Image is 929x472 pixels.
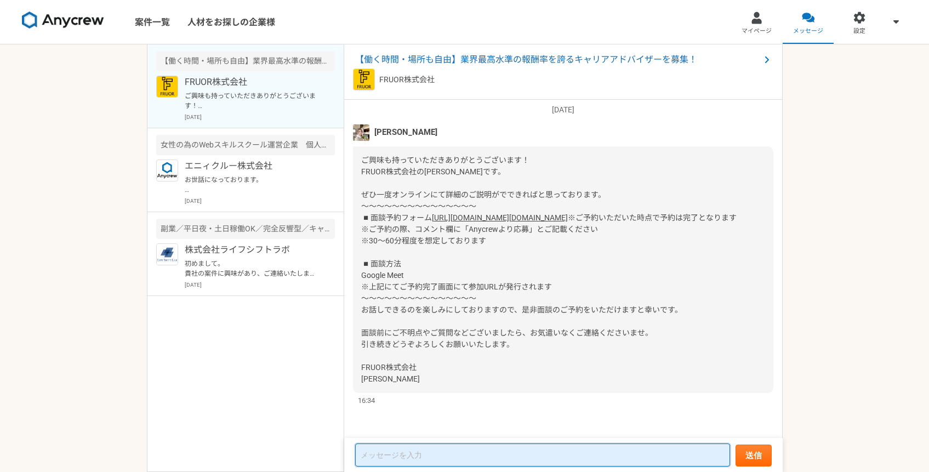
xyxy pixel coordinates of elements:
p: お世話になっております。 もしよろしければ、再度お話伺いたく思っているのですが、いかがでしょうか？ お忙しい中で大変恐縮ですが、よろしくお願いいたします。 [185,175,320,195]
p: [DATE] [185,281,335,289]
p: [DATE] [185,197,335,205]
img: FRUOR%E3%83%AD%E3%82%B3%E3%82%99.png [353,69,375,90]
div: ドメイン概要 [49,66,92,73]
div: 女性の為のWebスキルスクール運営企業 個人営業 [156,135,335,155]
div: 副業／平日夜・土日稼働OK／完全反響型／キャリアスクールの説明会担当者 [156,219,335,239]
span: ※ご予約いただいた時点で予約は完了となります ※ご予約の際、コメント欄に「Anycrewより応募」とご記載ください ※30〜60分程度を想定しております ◾️面談方法 Google Meet ※... [361,213,737,383]
div: ドメイン: [DOMAIN_NAME] [29,29,127,38]
img: website_grey.svg [18,29,26,38]
p: 初めまして。 貴社の案件に興味があり、ご連絡いたしました。 就活時から「教育」に興味が生まれ、新卒からは業務委託で英会話スクールの営業に従事してきました。 他にもスクール関係の営業経験もあり、そ... [185,259,320,278]
p: FRUOR株式会社 [185,76,320,89]
img: FRUOR%E3%83%AD%E3%82%B3%E3%82%99.png [156,76,178,98]
p: ご興味も持っていただきありがとうございます！ FRUOR株式会社の[PERSON_NAME]です。 ぜひ一度オンラインにて詳細のご説明がでできればと思っております。 〜〜〜〜〜〜〜〜〜〜〜〜〜〜... [185,91,320,111]
img: 8DqYSo04kwAAAAASUVORK5CYII= [22,12,104,29]
span: ご興味も持っていただきありがとうございます！ FRUOR株式会社の[PERSON_NAME]です。 ぜひ一度オンラインにて詳細のご説明がでできればと思っております。 〜〜〜〜〜〜〜〜〜〜〜〜〜〜... [361,156,606,222]
img: unnamed.jpg [353,124,369,141]
p: FRUOR株式会社 [379,74,435,86]
span: [PERSON_NAME] [374,126,437,138]
div: v 4.0.25 [31,18,54,26]
p: [DATE] [353,104,773,116]
span: 【働く時間・場所も自由】業界最高水準の報酬率を誇るキャリアアドバイザーを募集！ [355,53,760,66]
span: 16:34 [358,395,375,406]
img: logo_orange.svg [18,18,26,26]
div: 【働く時間・場所も自由】業界最高水準の報酬率を誇るキャリアアドバイザーを募集！ [156,51,335,71]
span: マイページ [742,27,772,36]
a: [URL][DOMAIN_NAME][DOMAIN_NAME] [432,213,568,222]
span: 設定 [853,27,865,36]
img: tab_domain_overview_orange.svg [37,65,46,73]
img: logo_text_blue_01.png [156,160,178,181]
div: キーワード流入 [127,66,176,73]
p: 株式会社ライフシフトラボ [185,243,320,257]
p: [DATE] [185,113,335,121]
img: %E7%B8%A6%E7%B5%84%E3%81%BF_%E3%83%88%E3%83%AA%E3%83%9F%E3%83%B3%E3%82%AF%E3%82%99%E7%94%A8%E4%BD... [156,243,178,265]
p: エニィクルー株式会社 [185,160,320,173]
img: tab_keywords_by_traffic_grey.svg [115,65,124,73]
span: メッセージ [793,27,823,36]
button: 送信 [736,445,772,467]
